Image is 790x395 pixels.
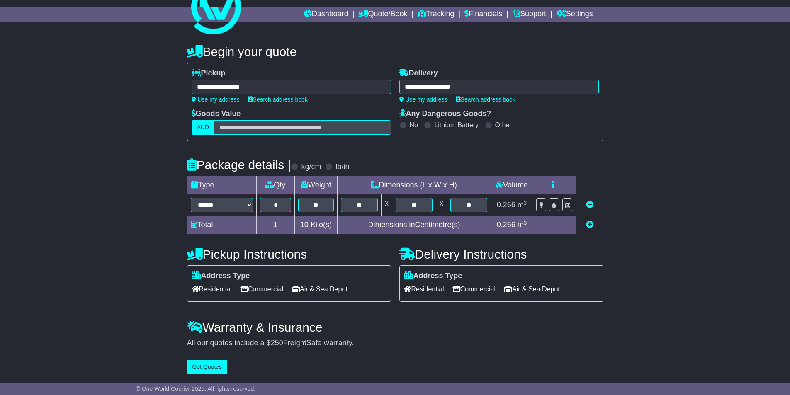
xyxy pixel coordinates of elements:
span: Residential [192,283,232,296]
a: Quote/Book [358,7,407,22]
td: 1 [256,216,295,234]
td: x [381,194,392,216]
label: No [410,121,418,129]
button: Get Quotes [187,360,228,374]
div: All our quotes include a $ FreightSafe warranty. [187,339,603,348]
h4: Pickup Instructions [187,247,391,261]
a: Search address book [248,96,308,103]
sup: 3 [524,220,527,226]
a: Tracking [418,7,454,22]
td: Kilo(s) [295,216,338,234]
label: Lithium Battery [434,121,479,129]
label: Address Type [192,271,250,281]
span: Commercial [452,283,496,296]
label: AUD [192,120,215,135]
a: Support [513,7,546,22]
h4: Delivery Instructions [399,247,603,261]
td: Total [187,216,256,234]
label: kg/cm [301,162,321,172]
td: Dimensions in Centimetre(s) [337,216,491,234]
span: © One World Courier 2025. All rights reserved. [136,385,256,392]
a: Financials [464,7,502,22]
span: m [518,221,527,229]
td: Dimensions (L x W x H) [337,176,491,194]
label: Pickup [192,69,226,78]
span: 0.266 [497,201,515,209]
h4: Begin your quote [187,45,603,58]
span: Air & Sea Depot [504,283,560,296]
label: Any Dangerous Goods? [399,109,491,119]
span: Air & Sea Depot [292,283,348,296]
a: Add new item [586,221,593,229]
span: 10 [300,221,309,229]
span: Commercial [240,283,283,296]
td: x [436,194,447,216]
span: 0.266 [497,221,515,229]
td: Weight [295,176,338,194]
a: Settings [557,7,593,22]
td: Qty [256,176,295,194]
a: Search address book [456,96,515,103]
a: Use my address [399,96,447,103]
span: 250 [271,339,283,347]
h4: Warranty & Insurance [187,320,603,334]
a: Remove this item [586,201,593,209]
td: Type [187,176,256,194]
h4: Package details | [187,158,291,172]
label: Other [495,121,512,129]
label: lb/in [335,162,349,172]
sup: 3 [524,200,527,206]
a: Use my address [192,96,240,103]
td: Volume [491,176,532,194]
span: m [518,201,527,209]
a: Dashboard [304,7,348,22]
label: Goods Value [192,109,241,119]
span: Residential [404,283,444,296]
label: Address Type [404,271,462,281]
label: Delivery [399,69,438,78]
